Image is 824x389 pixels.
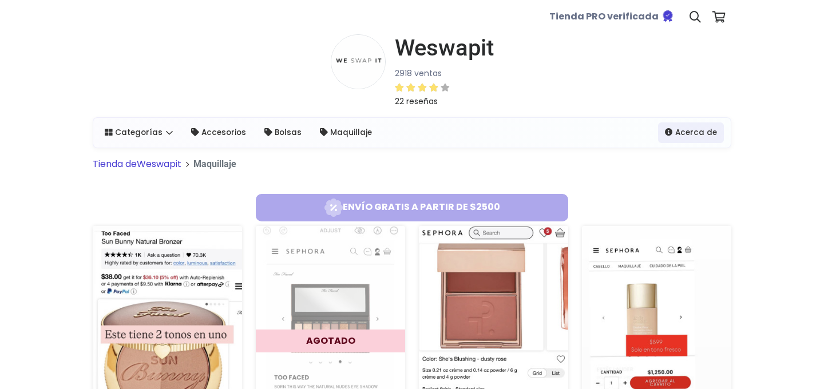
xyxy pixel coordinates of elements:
nav: breadcrumb [93,157,731,180]
img: small.png [331,34,386,89]
div: 4.14 / 5 [395,81,450,94]
small: 22 reseñas [395,96,438,107]
a: Categorías [98,122,180,143]
a: Maquillaje [313,122,379,143]
span: Envío gratis a partir de $2500 [260,199,564,217]
h1: Weswapit [395,34,494,62]
img: Tienda verificada [661,9,675,23]
a: Accesorios [184,122,253,143]
small: 2918 ventas [395,68,442,79]
a: Bolsas [257,122,308,143]
a: 22 reseñas [395,80,494,108]
a: Weswapit [386,34,494,62]
div: AGOTADO [256,330,405,352]
a: Acerca de [658,122,724,143]
span: Maquillaje [193,158,236,169]
b: Tienda PRO verificada [549,10,659,23]
a: Tienda deWeswapit [93,157,181,170]
span: Tienda de [93,157,137,170]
